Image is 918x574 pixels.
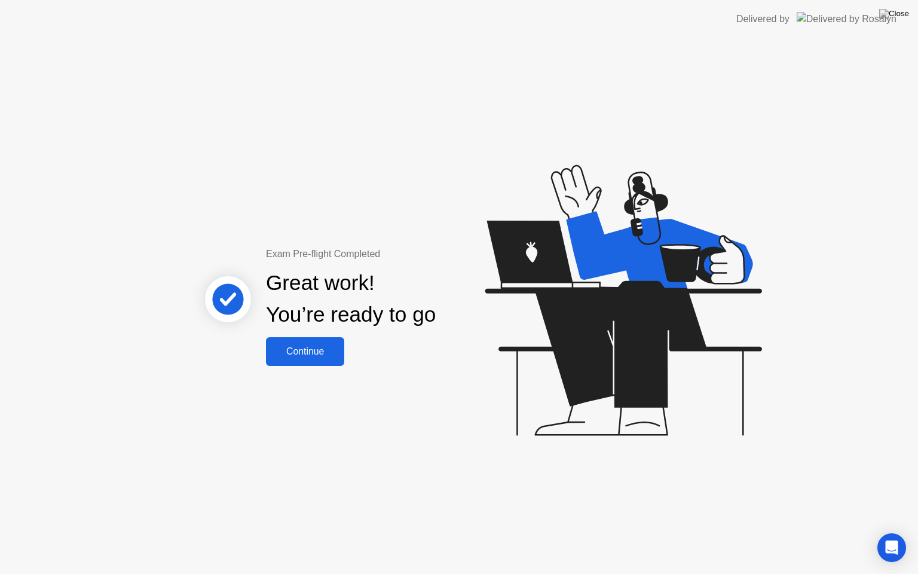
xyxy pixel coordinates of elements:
[797,12,896,26] img: Delivered by Rosalyn
[266,337,344,366] button: Continue
[736,12,790,26] div: Delivered by
[266,247,513,261] div: Exam Pre-flight Completed
[266,267,436,331] div: Great work! You’re ready to go
[879,9,909,19] img: Close
[270,346,341,357] div: Continue
[877,533,906,562] div: Open Intercom Messenger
